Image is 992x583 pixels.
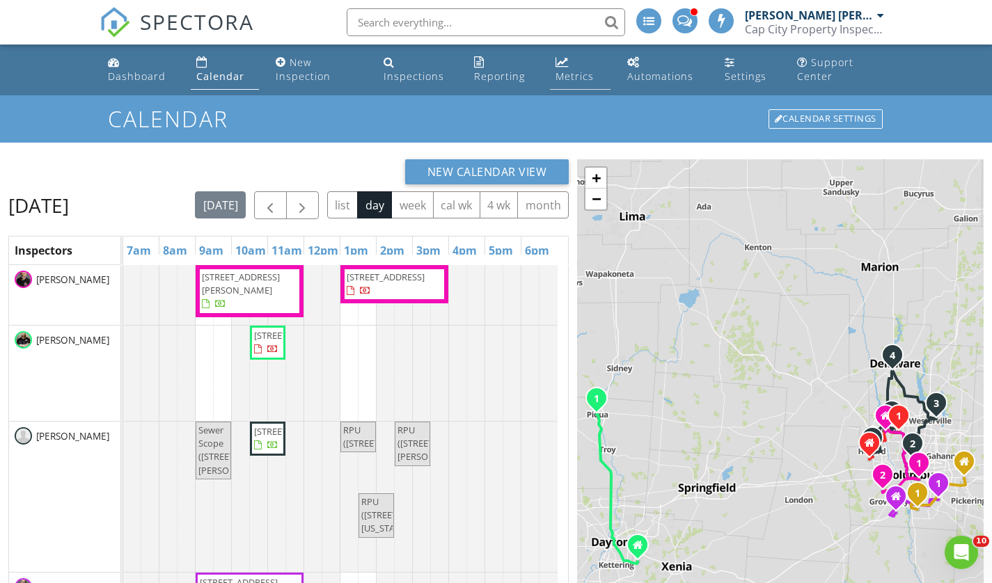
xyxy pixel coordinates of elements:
div: 2230 N 4th St, Columbus, OH 43201 [913,443,921,452]
span: RPU ([STREET_ADDRESS][PERSON_NAME]) [397,424,478,463]
a: 7am [123,239,155,262]
a: 6pm [521,239,553,262]
a: Zoom out [585,189,606,209]
iframe: Intercom live chat [945,536,978,569]
i: 1 [916,458,922,468]
div: Calendar Settings [769,109,883,129]
button: list [327,191,359,218]
span: RPU ([STREET_ADDRESS]) [343,424,427,449]
a: 10am [232,239,269,262]
button: 4 wk [480,191,519,218]
button: New Calendar View [405,159,569,184]
i: 3 [934,399,939,408]
a: Calendar [191,50,259,90]
div: 887-889 E Livingston Ave, Columbus, OH 43205 [919,463,927,471]
div: 184 Kenmore Ct, Westerville, OH 43081 [936,403,945,411]
div: Cap City Property Inspections LLC [745,22,884,36]
a: 4pm [449,239,480,262]
a: Settings [719,50,781,90]
div: Automations [627,70,693,83]
div: 250 Danern Drive, Beavercreek OH 45430 [638,545,646,553]
div: Inspections [384,70,444,83]
div: 3627 Heywood Dr, Hilliard, OH 43026 [872,438,881,446]
div: 893 Aladdin Ct, Columbus, OH 43207 [918,493,926,501]
span: [STREET_ADDRESS] [254,425,332,438]
button: day [357,191,392,218]
div: 170 Somerset Rd, Delaware, OH 43015 [892,355,901,363]
div: 2227 Buttercup Lane, Grove City OH 43123 [896,496,904,504]
img: default-user-f0147aede5fd5fa78ca7ade42f37bd4542148d508eef1c3d3ea960f66861d68b.jpg [15,427,32,445]
a: New Inspection [270,50,367,90]
i: 1 [936,479,941,488]
button: week [391,191,434,218]
h2: [DATE] [8,191,69,219]
a: 9am [196,239,227,262]
span: [PERSON_NAME] [33,273,112,287]
a: Metrics [550,50,611,90]
i: 1 [896,411,902,421]
i: 1 [915,488,920,498]
span: [STREET_ADDRESS][PERSON_NAME] [202,271,280,296]
span: Inspectors [15,243,72,258]
a: 11am [268,239,306,262]
span: 10 [973,536,989,547]
div: Dashboard [108,70,166,83]
div: Support Center [797,56,853,83]
a: Reporting [469,50,539,90]
a: 8am [159,239,191,262]
a: Inspections [378,50,457,90]
div: 3988 Three Rivers Dr, Groveport, OH 43125 [938,483,947,491]
a: Zoom in [585,168,606,189]
a: 5pm [485,239,517,262]
div: 1537 Alar Ave, Reynoldsburg OH 43068 [964,461,973,470]
span: Sewer Scope ([STREET_ADDRESS][PERSON_NAME]) [198,424,279,477]
div: New Inspection [276,56,331,83]
i: 2 [910,439,915,449]
img: The Best Home Inspection Software - Spectora [100,7,130,38]
img: cci_dec_2020_headshot_1.jpg [15,271,32,288]
div: Calendar [196,70,244,83]
i: 4 [890,351,895,360]
span: [STREET_ADDRESS] [347,271,425,283]
div: Settings [725,70,766,83]
span: SPECTORA [140,7,254,36]
div: 6452 Brookbend Dr, Columbus, OH 43235 [899,415,907,424]
button: Previous day [254,191,287,220]
img: final_dsc_0459.jpg [15,331,32,349]
h1: Calendar [108,106,883,131]
div: [PERSON_NAME] [PERSON_NAME] [745,8,874,22]
a: 2pm [377,239,408,262]
button: month [517,191,569,218]
span: [PERSON_NAME] [33,429,112,443]
a: Automations (Advanced) [622,50,708,90]
a: Calendar Settings [767,108,884,130]
div: 441 Wood St, Piqua, OH 45356 [597,398,605,406]
button: [DATE] [195,191,246,218]
i: 2 [880,470,885,480]
div: Metrics [556,70,594,83]
a: 3pm [413,239,444,262]
a: Dashboard [102,50,180,90]
a: 12pm [304,239,342,262]
span: [PERSON_NAME] [33,333,112,347]
div: 4686 Parrau Dr, Columbus, OH 43228 [883,474,891,483]
input: Search everything... [347,8,625,36]
a: 1pm [340,239,372,262]
a: Support Center [792,50,890,90]
button: Next day [286,191,319,220]
i: 1 [594,394,599,404]
div: 6763 Welland St, Dublin OH 43017 [885,415,894,424]
span: [STREET_ADDRESS] [254,329,332,342]
div: Reporting [474,70,525,83]
div: 5951 Collier Hill Drive, Hilliard OH 43026 [869,442,878,451]
button: cal wk [433,191,480,218]
a: SPECTORA [100,19,254,48]
span: RPU ([STREET_ADDRESS][US_STATE]) [361,495,442,534]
